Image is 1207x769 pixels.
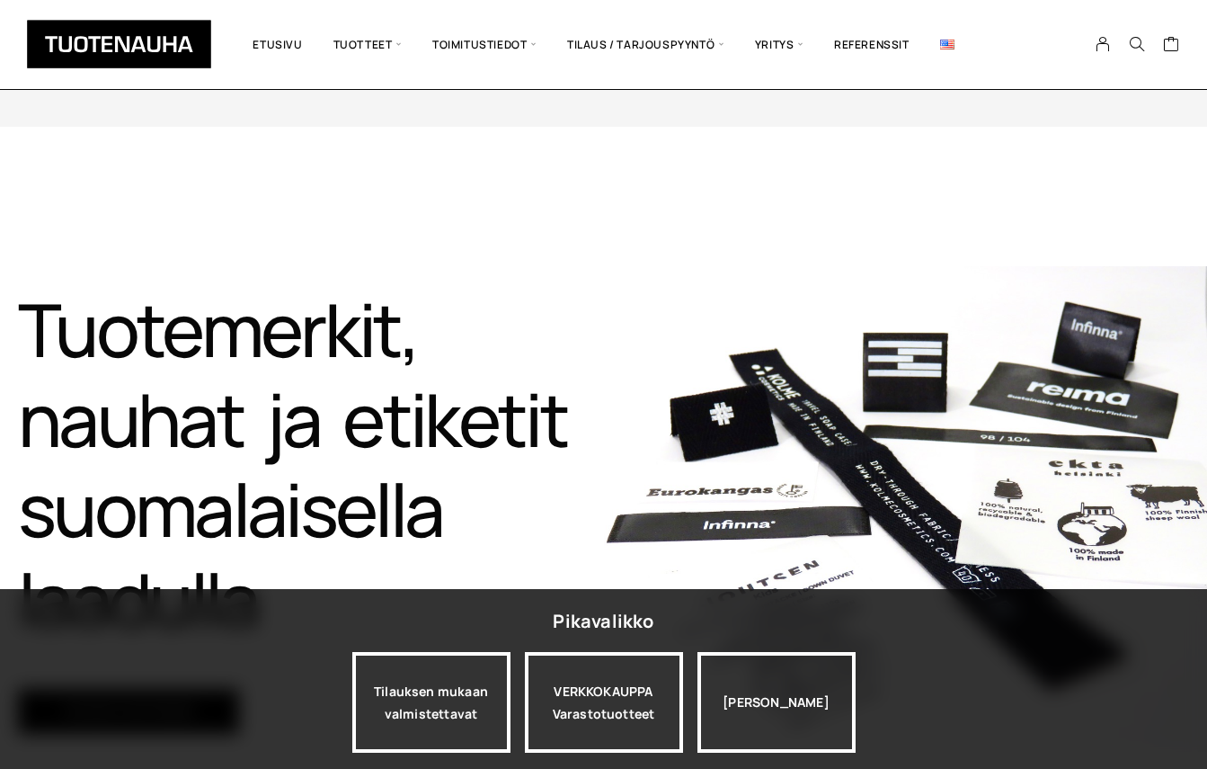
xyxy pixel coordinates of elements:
span: Tilaus / Tarjouspyyntö [552,13,740,76]
span: Tuotteet [318,13,417,76]
span: Yritys [740,13,819,76]
button: Search [1120,36,1154,52]
img: English [940,40,954,49]
div: Pikavalikko [553,605,653,638]
span: Toimitustiedot [417,13,552,76]
div: VERKKOKAUPPA Varastotuotteet [525,652,683,753]
a: Etusivu [237,13,317,76]
a: My Account [1086,36,1121,52]
a: VERKKOKAUPPAVarastotuotteet [525,652,683,753]
h1: Tuotemerkit, nauhat ja etiketit suomalaisella laadulla​ [18,284,604,644]
a: Cart [1163,35,1180,57]
a: Tilauksen mukaan valmistettavat [352,652,510,753]
img: Tuotenauha Oy [27,20,211,68]
a: Referenssit [819,13,925,76]
div: [PERSON_NAME] [697,652,856,753]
